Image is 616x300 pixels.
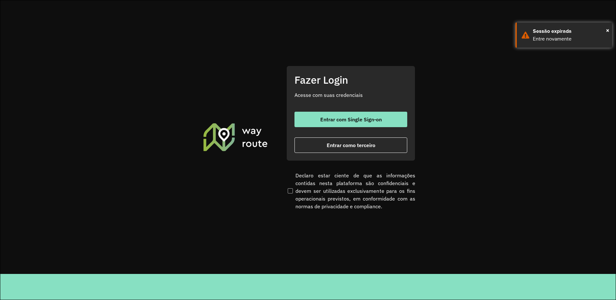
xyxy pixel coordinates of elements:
[294,74,407,86] h2: Fazer Login
[606,25,609,35] button: Close
[606,25,609,35] span: ×
[294,112,407,127] button: button
[533,35,607,43] div: Entre novamente
[286,172,415,210] label: Declaro estar ciente de que as informações contidas nesta plataforma são confidenciais e devem se...
[202,122,269,152] img: Roteirizador AmbevTech
[294,91,407,99] p: Acesse com suas credenciais
[294,137,407,153] button: button
[320,117,382,122] span: Entrar com Single Sign-on
[327,143,375,148] span: Entrar como terceiro
[533,27,607,35] div: Sessão expirada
